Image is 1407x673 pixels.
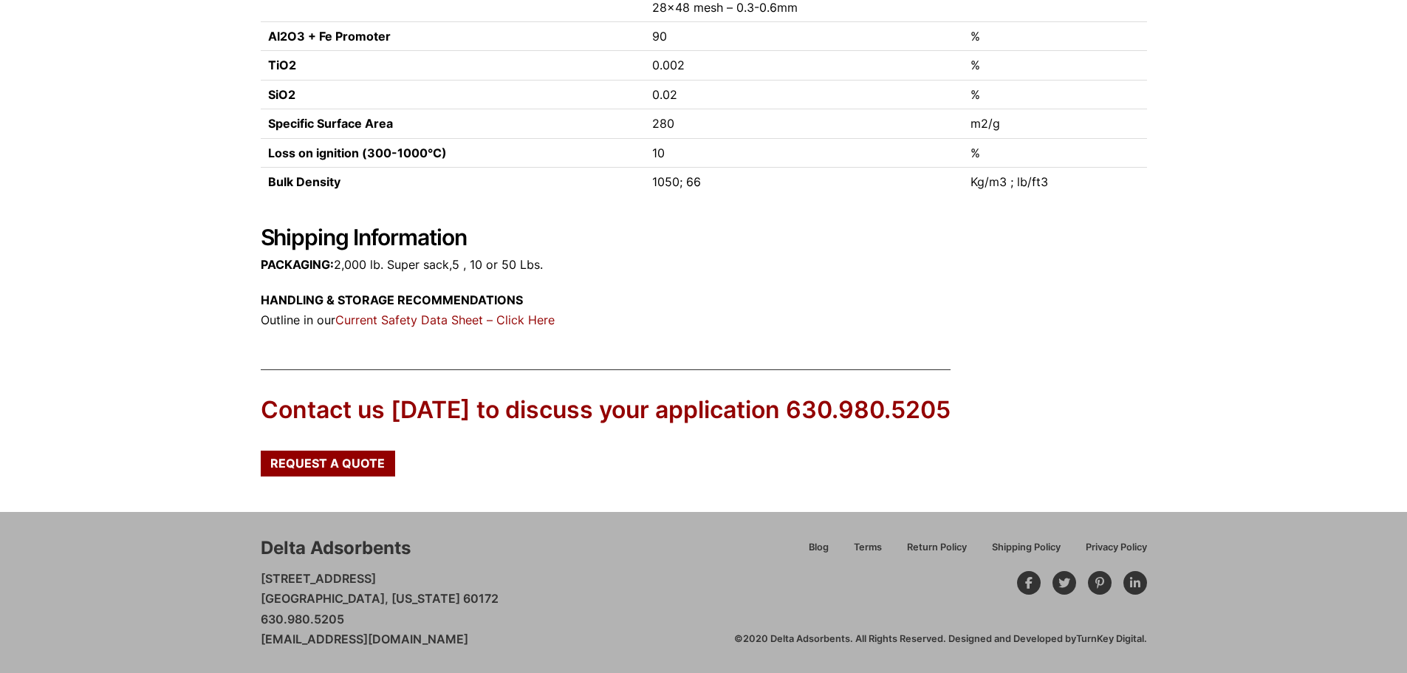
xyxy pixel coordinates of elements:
span: Return Policy [907,543,967,553]
p: 2,000 lb. Super sack,5 , 10 or 50 Lbs. [261,255,1147,275]
a: Return Policy [894,539,979,565]
td: 0.02 [645,80,963,109]
strong: Al2O3 + Fe Promoter [268,29,391,44]
a: Current Safety Data Sheet – Click Here [335,312,555,327]
a: Terms [841,539,894,565]
td: 1050; 66 [645,167,963,196]
strong: Loss on ignition (300-1000°C) [268,146,447,160]
a: Shipping Policy [979,539,1073,565]
strong: PACKAGING: [261,257,334,272]
td: 0.002 [645,51,963,80]
td: Kg/m3 ; lb/ft3 [963,167,1146,196]
strong: HANDLING & STORAGE RECOMMENDATIONS [261,293,523,307]
td: % [963,22,1146,51]
span: Blog [809,543,829,553]
td: % [963,80,1146,109]
strong: Bulk Density [268,174,340,189]
td: % [963,51,1146,80]
a: Privacy Policy [1073,539,1147,565]
a: TurnKey Digital [1076,633,1144,644]
a: Blog [796,539,841,565]
td: 10 [645,138,963,167]
a: [EMAIL_ADDRESS][DOMAIN_NAME] [261,632,468,646]
td: m2/g [963,109,1146,138]
span: Terms [854,543,882,553]
span: Privacy Policy [1086,543,1147,553]
strong: SiO2 [268,87,295,102]
span: Shipping Policy [992,543,1061,553]
h2: Shipping Information [261,224,1147,250]
td: 280 [645,109,963,138]
p: Outline in our [261,290,1147,330]
a: Request a Quote [261,451,395,476]
td: 90 [645,22,963,51]
p: [STREET_ADDRESS] [GEOGRAPHIC_DATA], [US_STATE] 60172 630.980.5205 [261,569,499,649]
strong: Specific Surface Area [268,116,393,131]
div: Contact us [DATE] to discuss your application 630.980.5205 [261,394,951,427]
strong: TiO2 [268,58,296,72]
div: ©2020 Delta Adsorbents. All Rights Reserved. Designed and Developed by . [734,632,1147,646]
span: Request a Quote [270,457,385,469]
div: Delta Adsorbents [261,536,411,561]
td: % [963,138,1146,167]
